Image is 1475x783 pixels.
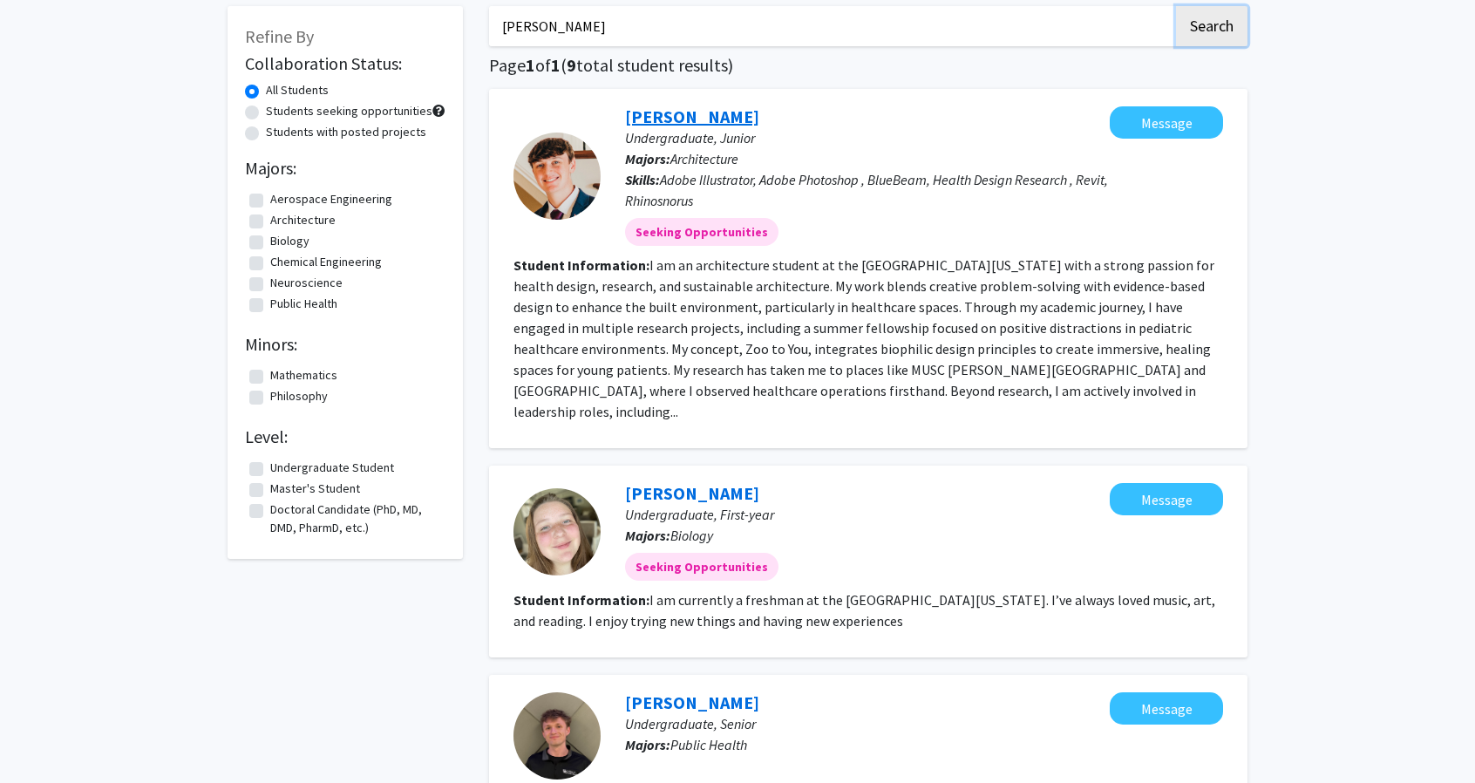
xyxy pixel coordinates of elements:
a: [PERSON_NAME] [625,106,759,127]
input: Search Keywords [489,6,1173,46]
span: Refine By [245,25,314,47]
label: Neuroscience [270,274,343,292]
mat-chip: Seeking Opportunities [625,218,778,246]
label: Master's Student [270,480,360,498]
h2: Collaboration Status: [245,53,445,74]
span: Undergraduate, Senior [625,715,756,732]
label: Philosophy [270,387,328,405]
button: Message Brayden Ward [1110,692,1223,725]
mat-chip: Seeking Opportunities [625,553,778,581]
h2: Majors: [245,158,445,179]
a: [PERSON_NAME] [625,482,759,504]
button: Search [1176,6,1247,46]
span: Architecture [670,150,738,167]
span: Undergraduate, Junior [625,129,755,146]
span: 1 [551,54,561,76]
h1: Page of ( total student results) [489,55,1247,76]
label: Biology [270,232,309,250]
iframe: Chat [13,705,74,770]
span: 9 [567,54,576,76]
span: Undergraduate, First-year [625,506,774,523]
h2: Level: [245,426,445,447]
fg-read-more: I am currently a freshman at the [GEOGRAPHIC_DATA][US_STATE]. I’ve always loved music, art, and r... [513,591,1215,630]
label: Students with posted projects [266,123,426,141]
label: All Students [266,81,329,99]
b: Skills: [625,171,660,188]
b: Majors: [625,150,670,167]
label: Doctoral Candidate (PhD, MD, DMD, PharmD, etc.) [270,500,441,537]
h2: Minors: [245,334,445,355]
label: Aerospace Engineering [270,190,392,208]
label: Chemical Engineering [270,253,382,271]
span: Public Health [670,736,747,753]
label: Architecture [270,211,336,229]
label: Students seeking opportunities [266,102,432,120]
b: Student Information: [513,256,649,274]
label: Public Health [270,295,337,313]
b: Majors: [625,736,670,753]
a: [PERSON_NAME] [625,691,759,713]
fg-read-more: I am an architecture student at the [GEOGRAPHIC_DATA][US_STATE] with a strong passion for health ... [513,256,1214,420]
b: Student Information: [513,591,649,609]
label: Mathematics [270,366,337,385]
span: 1 [526,54,535,76]
span: Biology [670,527,713,544]
span: Adobe Illustrator, Adobe Photoshop , BlueBeam, Health Design Research , Revit, Rhinosnorus [625,171,1108,209]
button: Message Brienna Nichols [1110,483,1223,515]
button: Message Brayden Nichols [1110,106,1223,139]
b: Majors: [625,527,670,544]
label: Undergraduate Student [270,459,394,477]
